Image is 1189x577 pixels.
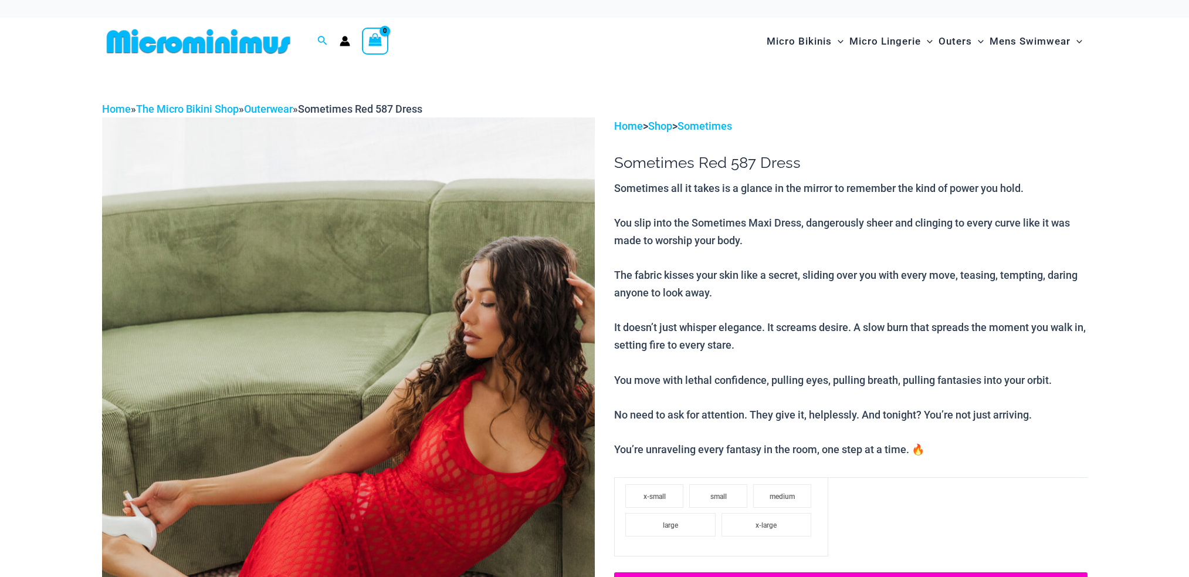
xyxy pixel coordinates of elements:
img: MM SHOP LOGO FLAT [102,28,295,55]
p: > > [614,117,1087,135]
span: Mens Swimwear [990,26,1071,56]
a: View Shopping Cart, empty [362,28,389,55]
li: small [689,484,747,508]
a: Home [614,120,643,132]
a: Sometimes [678,120,732,132]
a: The Micro Bikini Shop [136,103,239,115]
li: x-small [625,484,683,508]
a: Home [102,103,131,115]
span: Micro Lingerie [849,26,921,56]
a: Shop [648,120,672,132]
li: x-large [721,513,812,536]
li: medium [753,484,811,508]
span: x-small [643,492,666,501]
span: Outers [939,26,972,56]
span: large [663,521,678,529]
span: Menu Toggle [921,26,933,56]
a: Search icon link [317,34,328,49]
span: Menu Toggle [1071,26,1082,56]
h1: Sometimes Red 587 Dress [614,154,1087,172]
a: Account icon link [340,36,350,46]
p: Sometimes all it takes is a glance in the mirror to remember the kind of power you hold. You slip... [614,180,1087,458]
span: Menu Toggle [972,26,984,56]
span: x-large [756,521,777,529]
span: Micro Bikinis [767,26,832,56]
span: medium [770,492,795,501]
a: Outerwear [244,103,293,115]
span: Menu Toggle [832,26,844,56]
a: Micro BikinisMenu ToggleMenu Toggle [764,23,846,59]
li: large [625,513,716,536]
span: Sometimes Red 587 Dress [298,103,422,115]
a: Micro LingerieMenu ToggleMenu Toggle [846,23,936,59]
nav: Site Navigation [762,22,1088,61]
span: small [710,492,727,501]
a: OutersMenu ToggleMenu Toggle [936,23,987,59]
span: » » » [102,103,422,115]
a: Mens SwimwearMenu ToggleMenu Toggle [987,23,1085,59]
